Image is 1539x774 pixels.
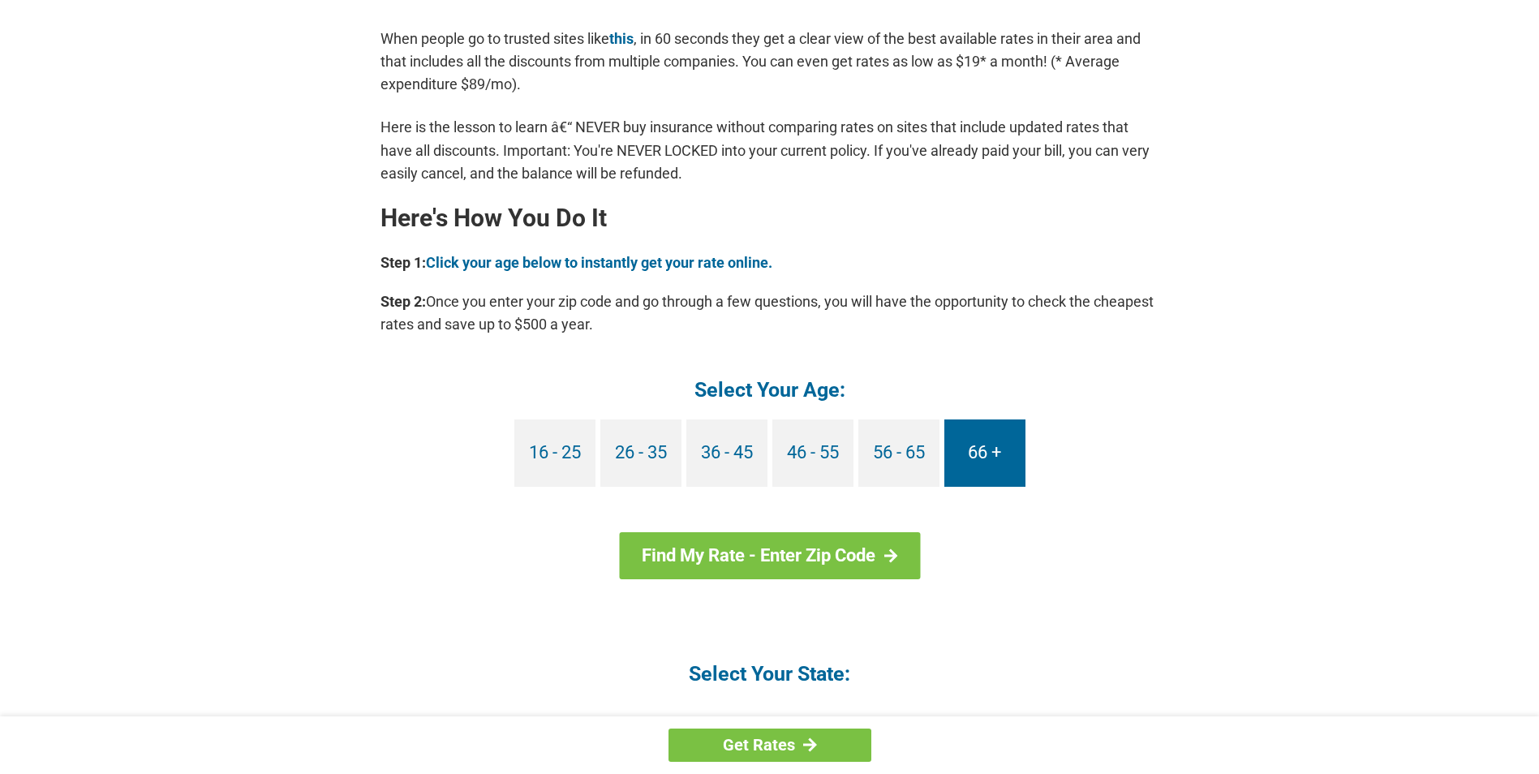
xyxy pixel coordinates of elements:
a: 66 + [944,419,1025,487]
a: 46 - 55 [772,419,853,487]
b: Step 1: [380,254,426,271]
a: 56 - 65 [858,419,939,487]
a: Get Rates [668,729,871,762]
a: 26 - 35 [600,419,681,487]
p: Here is the lesson to learn â€“ NEVER buy insurance without comparing rates on sites that include... [380,116,1159,184]
a: this [609,30,634,47]
p: Once you enter your zip code and go through a few questions, you will have the opportunity to che... [380,290,1159,336]
a: 16 - 25 [514,419,595,487]
a: Click your age below to instantly get your rate online. [426,254,772,271]
p: When people go to trusted sites like , in 60 seconds they get a clear view of the best available ... [380,28,1159,96]
a: Find My Rate - Enter Zip Code [619,532,920,579]
h4: Select Your State: [380,660,1159,687]
h2: Here's How You Do It [380,205,1159,231]
a: 36 - 45 [686,419,767,487]
b: Step 2: [380,293,426,310]
h4: Select Your Age: [380,376,1159,403]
